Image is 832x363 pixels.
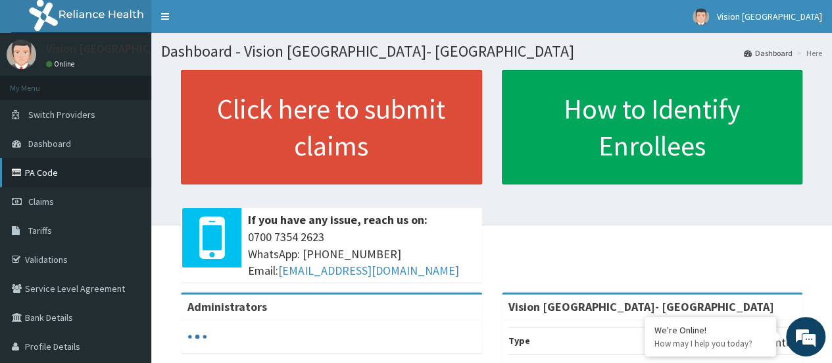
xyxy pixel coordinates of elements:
span: Tariffs [28,225,52,237]
a: Online [46,59,78,69]
strong: Vision [GEOGRAPHIC_DATA]- [GEOGRAPHIC_DATA] [508,299,774,314]
div: We're Online! [654,324,766,336]
li: Here [794,47,822,59]
a: How to Identify Enrollees [502,70,803,184]
img: User Image [693,9,709,25]
a: [EMAIL_ADDRESS][DOMAIN_NAME] [278,263,459,278]
span: Claims [28,196,54,208]
p: How may I help you today? [654,338,766,349]
b: Type [508,335,530,347]
span: Switch Providers [28,109,95,121]
span: Vision [GEOGRAPHIC_DATA] [717,11,822,22]
svg: audio-loading [187,327,207,347]
b: Administrators [187,299,267,314]
h1: Dashboard - Vision [GEOGRAPHIC_DATA]- [GEOGRAPHIC_DATA] [161,43,822,60]
b: If you have any issue, reach us on: [248,212,428,227]
a: Click here to submit claims [181,70,482,184]
a: Dashboard [744,47,793,59]
img: User Image [7,40,36,69]
p: Vision [GEOGRAPHIC_DATA] [46,43,187,55]
span: 0700 7354 2623 WhatsApp: [PHONE_NUMBER] Email: [248,229,476,279]
span: Dashboard [28,138,71,150]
